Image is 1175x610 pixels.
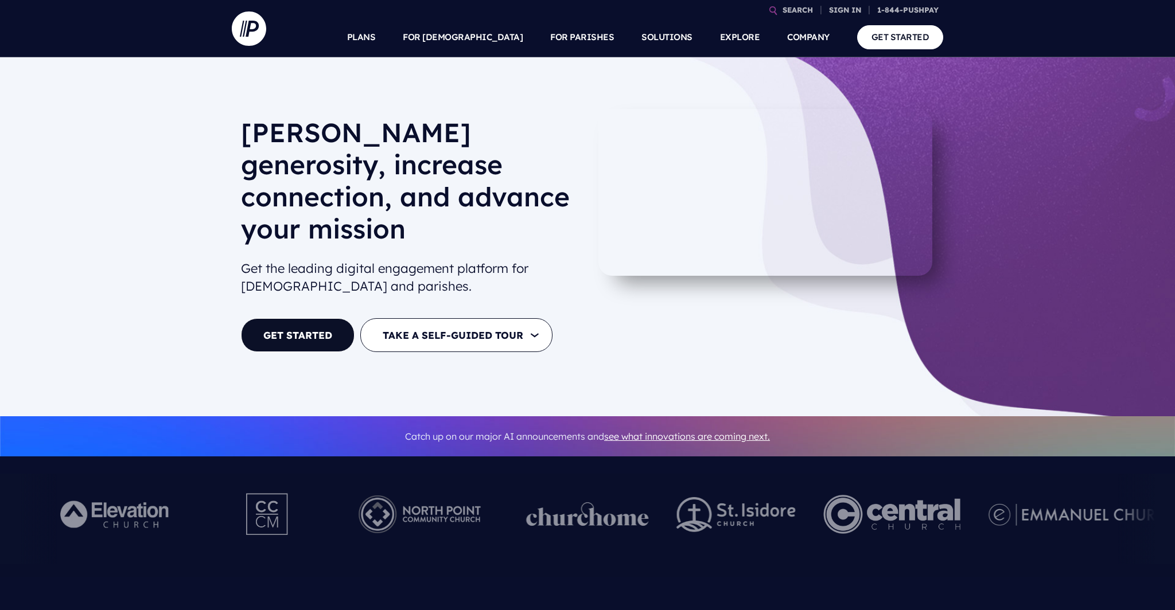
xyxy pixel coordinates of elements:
[223,483,313,546] img: Pushpay_Logo__CCM
[526,502,649,526] img: pp_logos_1
[360,318,553,352] button: TAKE A SELF-GUIDED TOUR
[241,318,355,352] a: GET STARTED
[37,483,195,546] img: Pushpay_Logo__Elevation
[604,431,770,442] a: see what innovations are coming next.
[823,483,960,546] img: Central Church Henderson NV
[550,17,614,57] a: FOR PARISHES
[241,255,578,300] h2: Get the leading digital engagement platform for [DEMOGRAPHIC_DATA] and parishes.
[676,497,796,532] img: pp_logos_2
[857,25,944,49] a: GET STARTED
[641,17,692,57] a: SOLUTIONS
[720,17,760,57] a: EXPLORE
[787,17,830,57] a: COMPANY
[403,17,523,57] a: FOR [DEMOGRAPHIC_DATA]
[341,483,499,546] img: Pushpay_Logo__NorthPoint
[347,17,376,57] a: PLANS
[241,424,934,449] p: Catch up on our major AI announcements and
[241,116,578,254] h1: [PERSON_NAME] generosity, increase connection, and advance your mission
